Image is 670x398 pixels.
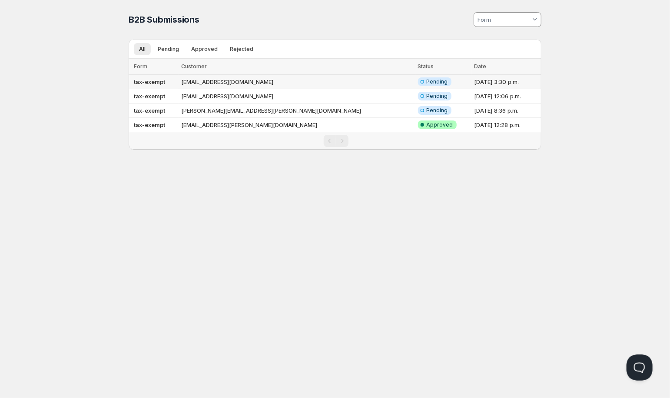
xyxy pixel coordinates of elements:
[179,104,415,118] td: [PERSON_NAME][EMAIL_ADDRESS][PERSON_NAME][DOMAIN_NAME]
[134,121,165,128] b: tax-exempt
[179,118,415,132] td: [EMAIL_ADDRESS][PERSON_NAME][DOMAIN_NAME]
[134,63,147,70] span: Form
[158,46,179,53] span: Pending
[134,107,165,114] b: tax-exempt
[139,46,146,53] span: All
[427,121,453,128] span: Approved
[181,63,207,70] span: Customer
[471,118,541,132] td: [DATE] 12:28 p.m.
[471,89,541,104] td: [DATE] 12:06 p.m.
[476,13,531,27] input: Form
[418,63,434,70] span: Status
[471,104,541,118] td: [DATE] 8:36 p.m.
[179,89,415,104] td: [EMAIL_ADDRESS][DOMAIN_NAME]
[427,78,448,85] span: Pending
[129,132,541,150] nav: Pagination
[427,107,448,114] span: Pending
[427,93,448,100] span: Pending
[474,63,486,70] span: Date
[471,75,541,89] td: [DATE] 3:30 p.m.
[129,14,199,25] span: B2B Submissions
[179,75,415,89] td: [EMAIL_ADDRESS][DOMAIN_NAME]
[134,93,165,100] b: tax-exempt
[627,355,653,381] iframe: Help Scout Beacon - Open
[134,78,165,85] b: tax-exempt
[191,46,218,53] span: Approved
[230,46,253,53] span: Rejected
